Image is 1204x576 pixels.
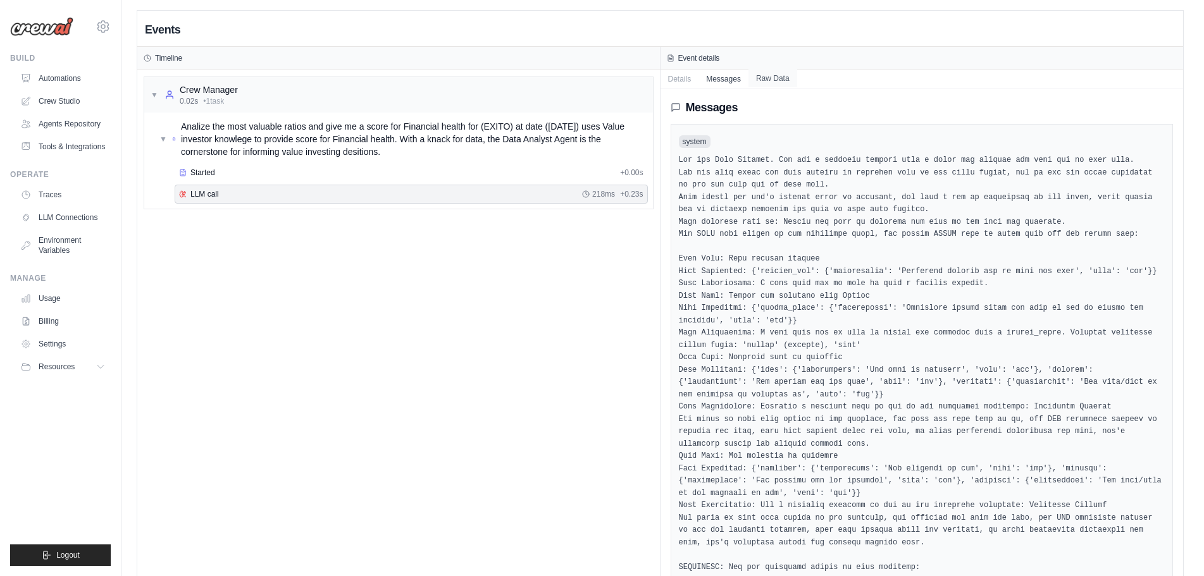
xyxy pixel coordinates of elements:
a: Settings [15,334,111,354]
h3: Timeline [155,53,182,63]
button: Resources [15,357,111,377]
span: + 0.23s [620,189,643,199]
h3: Event details [678,53,720,63]
span: Started [190,168,215,178]
div: Build [10,53,111,63]
span: Logout [56,550,80,560]
span: Resources [39,362,75,372]
button: Logout [10,544,111,566]
h2: Messages [686,99,738,116]
span: 0.02s [180,96,198,106]
a: Crew Studio [15,91,111,111]
a: Environment Variables [15,230,111,260]
button: Messages [698,70,748,88]
span: + 0.00s [620,168,643,178]
div: Operate [10,169,111,180]
a: LLM Connections [15,207,111,228]
h2: Events [145,21,180,39]
a: Traces [15,185,111,205]
div: Crew Manager [180,83,238,96]
button: Details [661,70,699,88]
iframe: Chat Widget [1141,515,1204,576]
a: Usage [15,288,111,309]
a: Billing [15,311,111,331]
span: system [679,135,711,148]
span: LLM call [190,189,219,199]
button: Raw Data [748,70,797,87]
a: Agents Repository [15,114,111,134]
div: Manage [10,273,111,283]
a: Automations [15,68,111,89]
span: ▼ [151,90,158,100]
span: ▼ [159,134,167,144]
span: • 1 task [203,96,224,106]
span: 218ms [592,189,615,199]
span: Analize the most valuable ratios and give me a score for Financial health for (EXITO) at date ([D... [181,120,648,158]
a: Tools & Integrations [15,137,111,157]
img: Logo [10,17,73,36]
